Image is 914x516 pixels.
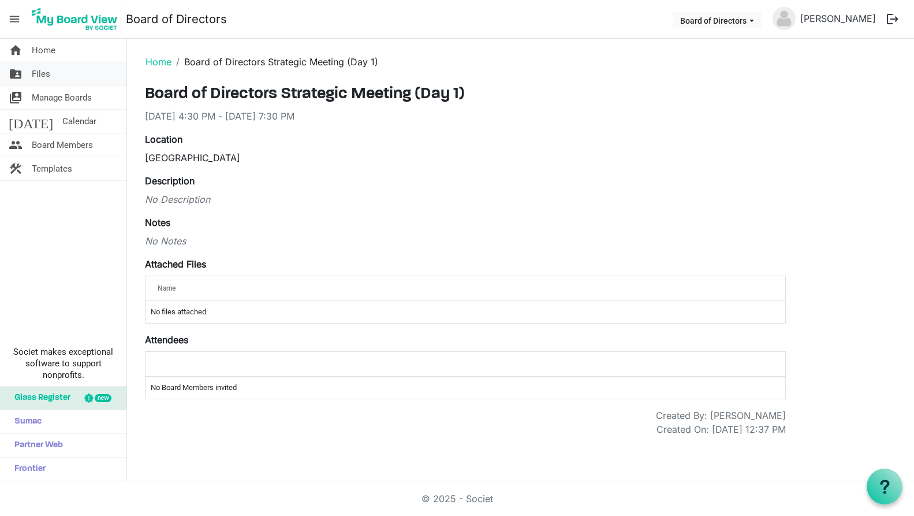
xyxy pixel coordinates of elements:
span: Name [158,284,176,292]
div: Created By: [PERSON_NAME] [656,409,786,422]
span: construction [9,157,23,180]
div: Created On: [DATE] 12:37 PM [656,422,786,436]
span: switch_account [9,86,23,109]
td: No files attached [146,301,785,323]
span: Board Members [32,133,93,157]
h3: Board of Directors Strategic Meeting (Day 1) [145,85,786,105]
span: menu [3,8,25,30]
div: [DATE] 4:30 PM - [DATE] 7:30 PM [145,109,786,123]
span: people [9,133,23,157]
img: no-profile-picture.svg [773,7,796,30]
li: Board of Directors Strategic Meeting (Day 1) [171,55,378,69]
span: folder_shared [9,62,23,86]
button: logout [881,7,905,31]
a: My Board View Logo [28,5,126,34]
a: Home [146,56,171,68]
label: Attached Files [145,257,206,271]
button: Board of Directors dropdownbutton [673,12,762,28]
span: Partner Web [9,434,63,457]
span: [DATE] [9,110,53,133]
span: Frontier [9,458,46,481]
div: new [95,394,111,402]
span: Glass Register [9,387,70,410]
span: Templates [32,157,72,180]
span: Calendar [62,110,96,133]
div: [GEOGRAPHIC_DATA] [145,151,786,165]
span: Home [32,39,55,62]
label: Attendees [145,333,188,347]
label: Notes [145,216,170,229]
label: Description [145,174,195,188]
span: Societ makes exceptional software to support nonprofits. [5,346,121,381]
div: No Description [145,192,786,206]
a: Board of Directors [126,8,227,31]
a: © 2025 - Societ [421,493,493,504]
img: My Board View Logo [28,5,121,34]
span: Files [32,62,50,86]
span: Sumac [9,410,42,433]
td: No Board Members invited [146,377,785,399]
div: No Notes [145,234,786,248]
span: home [9,39,23,62]
label: Location [145,132,182,146]
a: [PERSON_NAME] [796,7,881,30]
span: Manage Boards [32,86,92,109]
